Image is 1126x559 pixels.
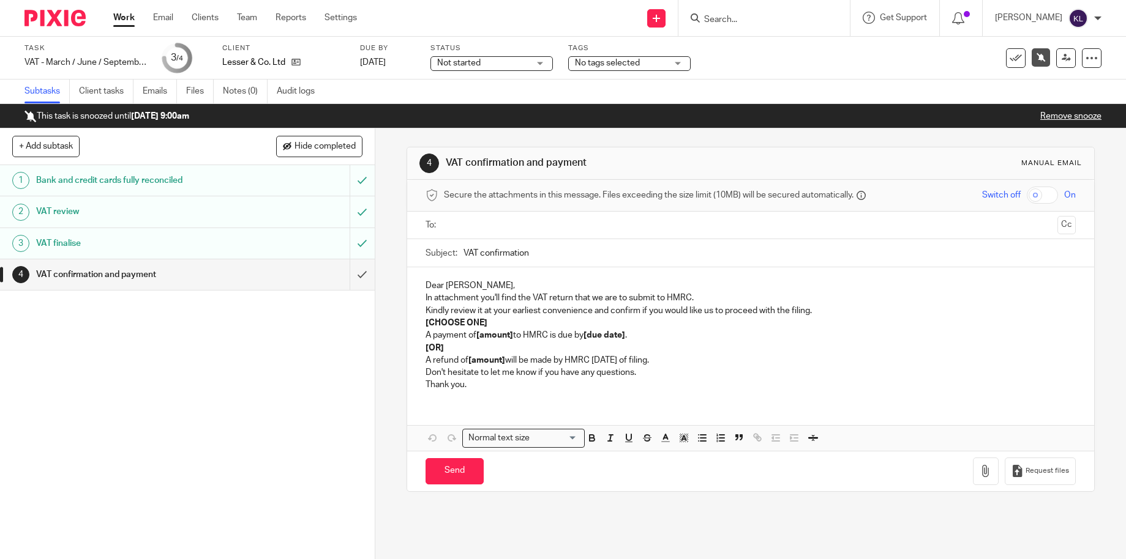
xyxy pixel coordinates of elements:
label: Status [430,43,553,53]
p: Dear [PERSON_NAME], [426,279,1076,292]
div: 4 [12,266,29,283]
p: Don't hesitate to let me know if you have any questions. [426,366,1076,379]
i: Open client page [291,57,301,67]
span: No tags selected [575,59,640,67]
a: Settings [325,12,357,24]
i: Files are stored in Pixie and a secure link is sent to the message recipient. [857,191,866,200]
a: Work [113,12,135,24]
a: Team [237,12,257,24]
div: VAT - March / June / September / December [24,56,147,68]
h1: VAT review [36,202,237,221]
a: Emails [143,80,177,103]
strong: [amount] [468,356,505,365]
label: Task [24,43,147,53]
label: To: [426,219,439,231]
strong: [CHOOSE ONE] [426,319,487,327]
div: 2 [12,204,29,221]
a: Email [153,12,173,24]
div: 3 [12,235,29,252]
span: Normal text size [465,432,532,445]
p: Lesser & Co. Ltd [222,56,285,68]
a: Notes (0) [223,80,268,103]
a: Files [186,80,214,103]
img: Pixie [24,10,86,26]
h1: VAT confirmation and payment [36,265,237,284]
label: Tags [568,43,691,53]
div: 4 [419,154,439,173]
p: Kindly review it at your earliest convenience and confirm if you would like us to proceed with th... [426,305,1076,317]
button: Cc [1057,216,1076,234]
button: + Add subtask [12,136,80,157]
input: Send [426,458,484,484]
label: Due by [360,43,415,53]
span: Get Support [880,13,927,22]
h1: Bank and credit cards fully reconciled [36,171,237,190]
a: Clients [192,12,219,24]
button: Hide completed [276,136,362,157]
img: svg%3E [1068,9,1088,28]
div: Mark as done [350,259,375,290]
span: Switch off [982,189,1021,201]
a: Reports [276,12,306,24]
div: Mark as to do [350,196,375,227]
strong: [amount] [476,331,513,339]
h1: VAT finalise [36,234,237,253]
a: Remove snooze [1032,48,1050,67]
p: Thank you. [426,379,1076,391]
strong: [OR] [426,344,444,352]
span: Not started [437,59,481,67]
label: Subject: [426,247,457,259]
span: Hide completed [295,142,356,152]
input: Search for option [533,432,577,445]
div: Mark as to do [350,165,375,196]
a: Client tasks [79,80,133,103]
a: Reassign task [1056,48,1076,68]
span: Lesser &amp; Co. Ltd [222,56,285,68]
div: 1 [12,172,29,189]
a: Audit logs [277,80,324,103]
strong: [due date] [584,331,625,339]
div: Mark as to do [350,228,375,259]
p: A payment of to HMRC is due by . [426,329,1076,341]
label: Client [222,43,345,53]
span: Request files [1026,466,1069,476]
a: Subtasks [24,80,70,103]
input: Search [703,15,813,26]
span: Secure the attachments in this message. Files exceeding the size limit (10MB) will be secured aut... [444,189,854,201]
h1: VAT confirmation and payment [446,157,777,169]
p: [PERSON_NAME] [995,12,1062,24]
div: Search for option [462,429,585,448]
div: 3 [171,51,183,65]
button: Request files [1005,457,1076,485]
small: /4 [176,55,183,62]
b: [DATE] 9:00am [131,112,189,120]
div: Manual email [1021,158,1082,168]
p: In attachment you'll find the VAT return that we are to submit to HMRC. [426,292,1076,304]
span: [DATE] [360,58,386,67]
a: Remove snooze [1040,112,1102,120]
span: On [1064,189,1076,201]
p: A refund of will be made by HMRC [DATE] of filing. [426,354,1076,366]
p: This task is snoozed until [24,110,189,122]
